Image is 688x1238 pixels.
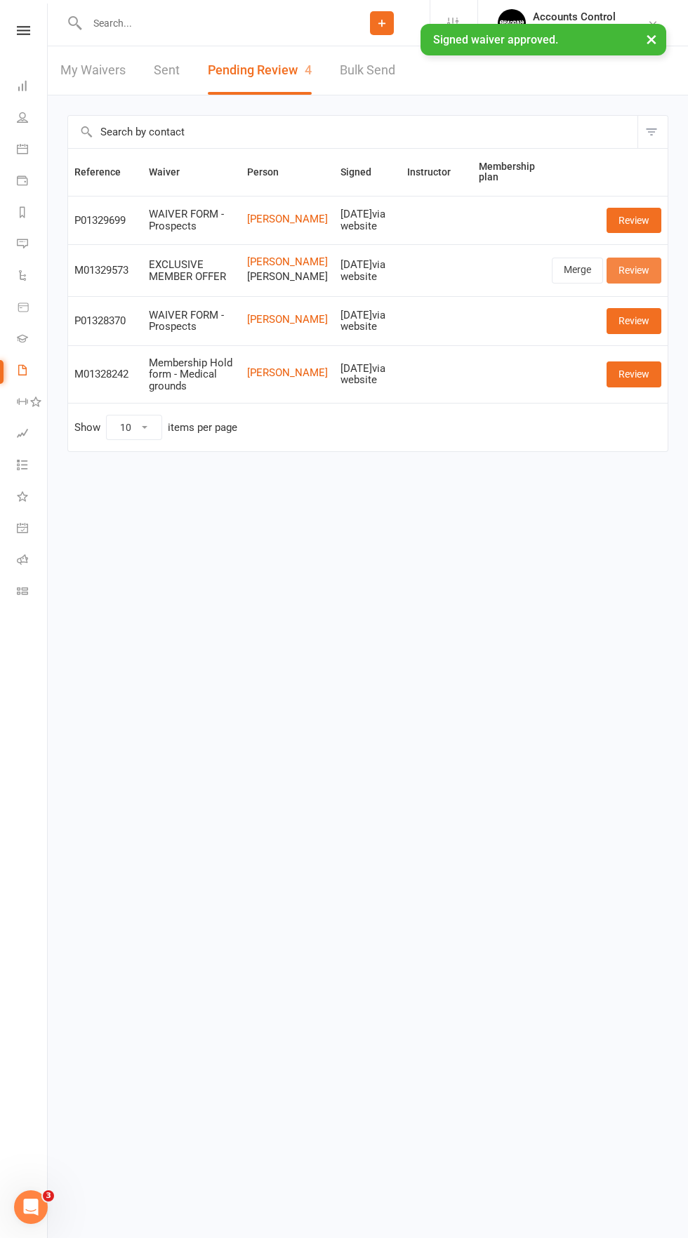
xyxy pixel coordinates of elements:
a: [PERSON_NAME] [247,314,328,326]
span: Waiver [149,166,195,178]
div: [DATE] via website [340,309,395,333]
a: Dashboard [17,72,48,103]
iframe: Intercom live chat [14,1190,48,1224]
div: WAIVER FORM - Prospects [149,208,234,232]
a: My Waivers [60,46,126,95]
button: × [639,24,664,54]
a: Review [607,258,661,283]
a: Payments [17,166,48,198]
div: [DATE] via website [340,363,395,386]
button: Pending Review4 [208,46,312,95]
a: [PERSON_NAME] [247,367,328,379]
a: Bulk Send [340,46,395,95]
a: Sent [154,46,180,95]
div: Accounts Control [533,11,616,23]
a: Review [607,208,661,233]
span: [PERSON_NAME] [247,271,328,283]
div: items per page [168,422,237,434]
a: Merge [552,258,603,283]
div: Membership Hold form - Medical grounds [149,357,234,392]
a: What's New [17,482,48,514]
span: 3 [43,1190,54,1202]
span: Reference [74,166,136,178]
div: [PERSON_NAME] [533,23,616,36]
span: Person [247,166,294,178]
button: Person [247,164,294,180]
a: Class kiosk mode [17,577,48,608]
img: thumb_image1701918351.png [498,9,526,37]
a: Calendar [17,135,48,166]
span: Signed [340,166,387,178]
div: Signed waiver approved. [421,24,666,55]
div: M01328242 [74,368,136,380]
a: Roll call kiosk mode [17,545,48,577]
div: P01329699 [74,215,136,227]
a: Review [607,361,661,387]
div: [DATE] via website [340,259,395,282]
div: WAIVER FORM - Prospects [149,309,234,333]
a: [PERSON_NAME] [247,256,328,268]
div: M01329573 [74,265,136,277]
button: Instructor [407,164,466,180]
input: Search by contact [68,116,637,148]
div: EXCLUSIVE MEMBER OFFER [149,259,234,282]
a: Review [607,308,661,333]
a: Assessments [17,419,48,451]
a: General attendance kiosk mode [17,514,48,545]
button: Reference [74,164,136,180]
button: Signed [340,164,387,180]
div: P01328370 [74,315,136,327]
a: Product Sales [17,293,48,324]
span: 4 [305,62,312,77]
button: Waiver [149,164,195,180]
div: Show [74,415,237,440]
th: Membership plan [472,149,545,196]
a: [PERSON_NAME] [247,213,328,225]
input: Search... [83,13,334,33]
a: People [17,103,48,135]
div: [DATE] via website [340,208,395,232]
span: Instructor [407,166,466,178]
a: Reports [17,198,48,229]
